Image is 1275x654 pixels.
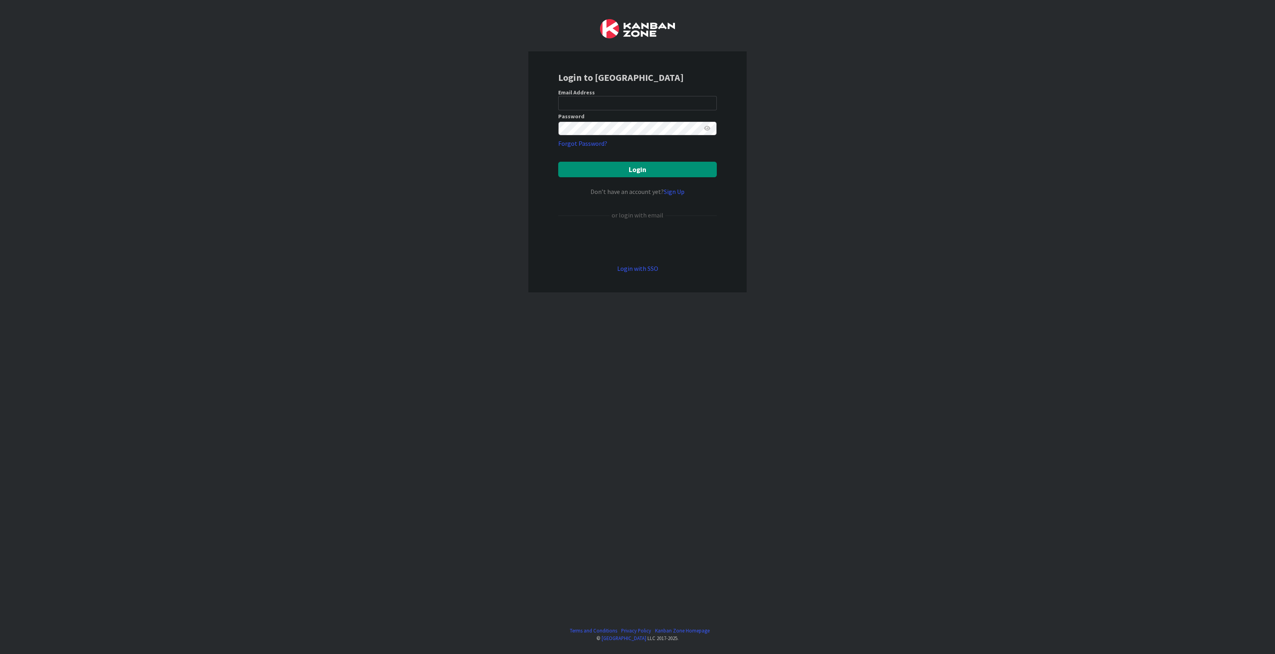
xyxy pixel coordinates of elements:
label: Password [558,114,585,119]
div: Don’t have an account yet? [558,187,717,196]
div: or login with email [610,210,665,220]
button: Login [558,162,717,177]
img: Kanban Zone [600,19,675,39]
label: Email Address [558,89,595,96]
a: Forgot Password? [558,139,607,148]
a: Login with SSO [617,264,658,272]
a: Kanban Zone Homepage [655,627,710,634]
div: © LLC 2017- 2025 . [566,634,710,642]
b: Login to [GEOGRAPHIC_DATA] [558,71,684,84]
a: Privacy Policy [621,627,651,634]
iframe: Sign in with Google Button [554,233,721,251]
a: Terms and Conditions [570,627,617,634]
a: Sign Up [664,188,685,196]
a: [GEOGRAPHIC_DATA] [602,635,646,641]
